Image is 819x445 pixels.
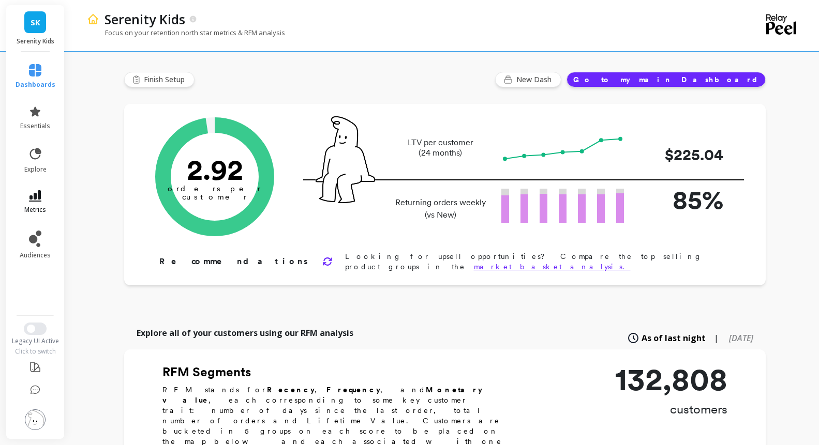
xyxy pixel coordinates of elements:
[137,327,353,339] p: Explore all of your customers using our RFM analysis
[31,17,40,28] span: SK
[345,251,733,272] p: Looking for upsell opportunities? Compare the top selling product groups in the
[615,364,727,395] p: 132,808
[495,72,561,87] button: New Dash
[144,74,188,85] span: Finish Setup
[642,332,706,344] span: As of last night
[24,165,47,174] span: explore
[641,180,723,219] p: 85%
[316,116,375,203] img: pal seatted on line
[714,332,719,344] span: |
[5,347,66,356] div: Click to switch
[516,74,555,85] span: New Dash
[326,386,380,394] b: Frequency
[641,143,723,166] p: $225.04
[168,184,262,193] tspan: orders per
[20,251,51,259] span: audiences
[87,28,285,37] p: Focus on your retention north star metrics & RFM analysis
[5,337,66,345] div: Legacy UI Active
[392,196,489,221] p: Returning orders weekly (vs New)
[159,255,310,268] p: Recommendations
[105,10,185,28] p: Serenity Kids
[615,401,727,418] p: customers
[20,122,50,130] span: essentials
[186,152,243,187] text: 2.92
[87,13,99,25] img: header icon
[24,323,47,335] button: Switch to New UI
[392,137,489,158] p: LTV per customer (24 months)
[24,206,46,214] span: metrics
[162,364,514,380] h2: RFM Segments
[567,72,766,87] button: Go to my main Dashboard
[729,332,753,344] span: [DATE]
[124,72,195,87] button: Finish Setup
[16,81,55,89] span: dashboards
[25,409,46,430] img: profile picture
[267,386,315,394] b: Recency
[182,192,247,202] tspan: customer
[17,37,54,45] p: Serenity Kids
[474,263,631,271] a: market basket analysis.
